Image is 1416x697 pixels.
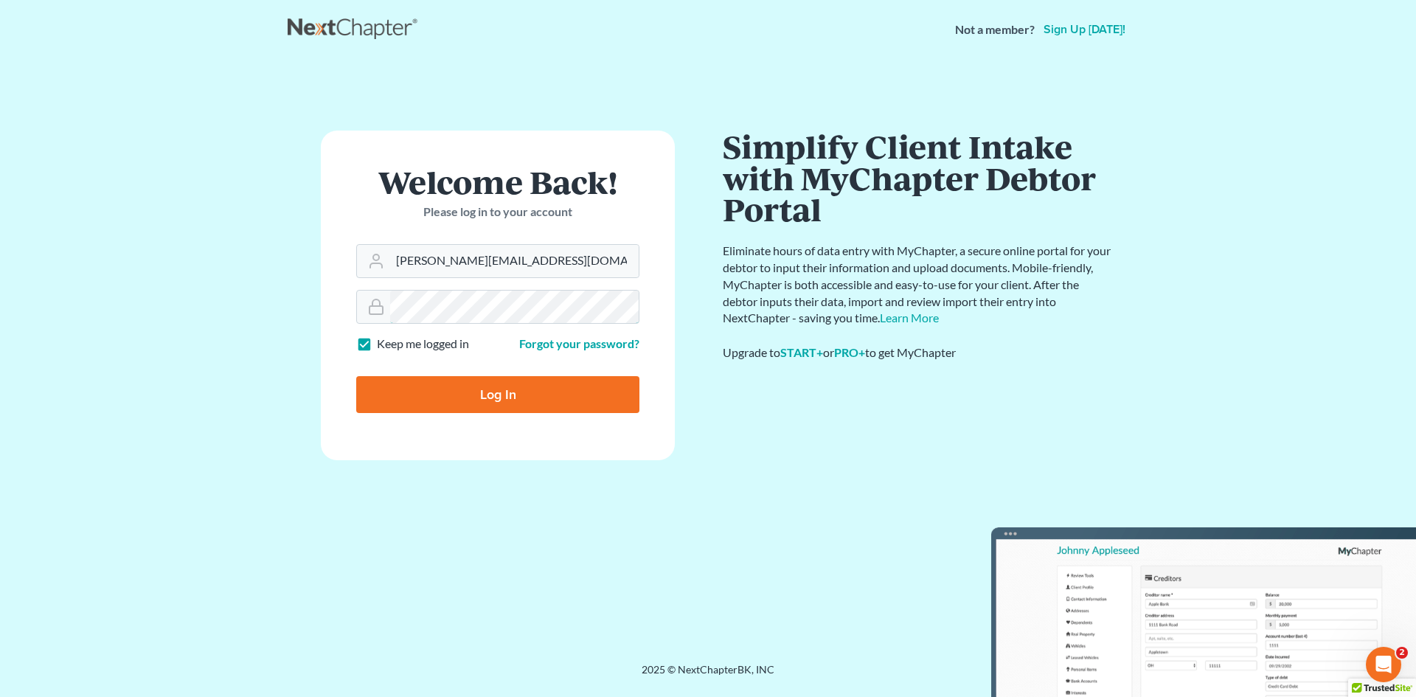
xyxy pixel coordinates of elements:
[955,21,1035,38] strong: Not a member?
[780,345,823,359] a: START+
[519,336,639,350] a: Forgot your password?
[834,345,865,359] a: PRO+
[1041,24,1128,35] a: Sign up [DATE]!
[1366,647,1401,682] iframe: Intercom live chat
[356,376,639,413] input: Log In
[723,344,1114,361] div: Upgrade to or to get MyChapter
[288,662,1128,689] div: 2025 © NextChapterBK, INC
[377,336,469,353] label: Keep me logged in
[723,243,1114,327] p: Eliminate hours of data entry with MyChapter, a secure online portal for your debtor to input the...
[880,311,939,325] a: Learn More
[356,166,639,198] h1: Welcome Back!
[1396,647,1408,659] span: 2
[356,204,639,221] p: Please log in to your account
[390,245,639,277] input: Email Address
[723,131,1114,225] h1: Simplify Client Intake with MyChapter Debtor Portal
